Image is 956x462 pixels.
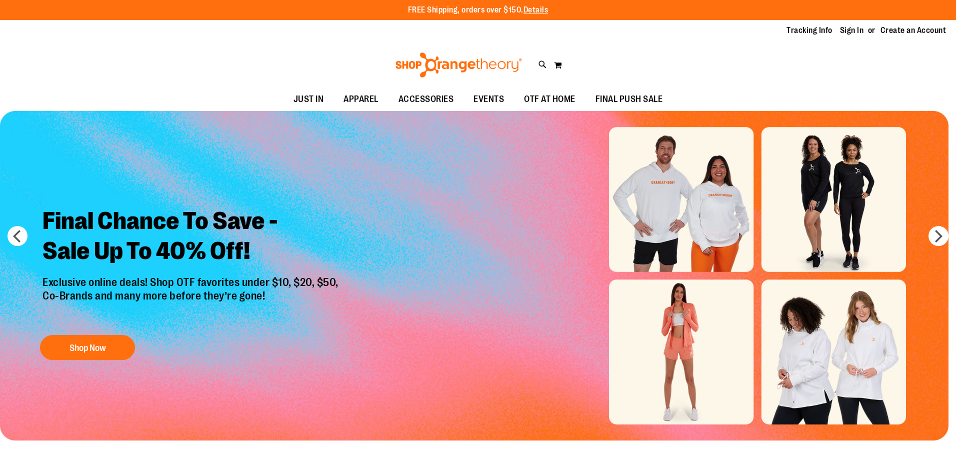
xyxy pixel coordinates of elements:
[35,198,348,276] h2: Final Chance To Save - Sale Up To 40% Off!
[35,276,348,325] p: Exclusive online deals! Shop OTF favorites under $10, $20, $50, Co-Brands and many more before th...
[928,226,948,246] button: next
[388,88,464,111] a: ACCESSORIES
[880,25,946,36] a: Create an Account
[524,88,575,110] span: OTF AT HOME
[394,52,523,77] img: Shop Orangetheory
[473,88,504,110] span: EVENTS
[35,198,348,365] a: Final Chance To Save -Sale Up To 40% Off! Exclusive online deals! Shop OTF favorites under $10, $...
[398,88,454,110] span: ACCESSORIES
[585,88,673,111] a: FINAL PUSH SALE
[7,226,27,246] button: prev
[333,88,388,111] a: APPAREL
[595,88,663,110] span: FINAL PUSH SALE
[514,88,585,111] a: OTF AT HOME
[523,5,548,14] a: Details
[463,88,514,111] a: EVENTS
[283,88,334,111] a: JUST IN
[408,4,548,16] p: FREE Shipping, orders over $150.
[786,25,832,36] a: Tracking Info
[840,25,864,36] a: Sign In
[40,335,135,360] button: Shop Now
[343,88,378,110] span: APPAREL
[293,88,324,110] span: JUST IN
